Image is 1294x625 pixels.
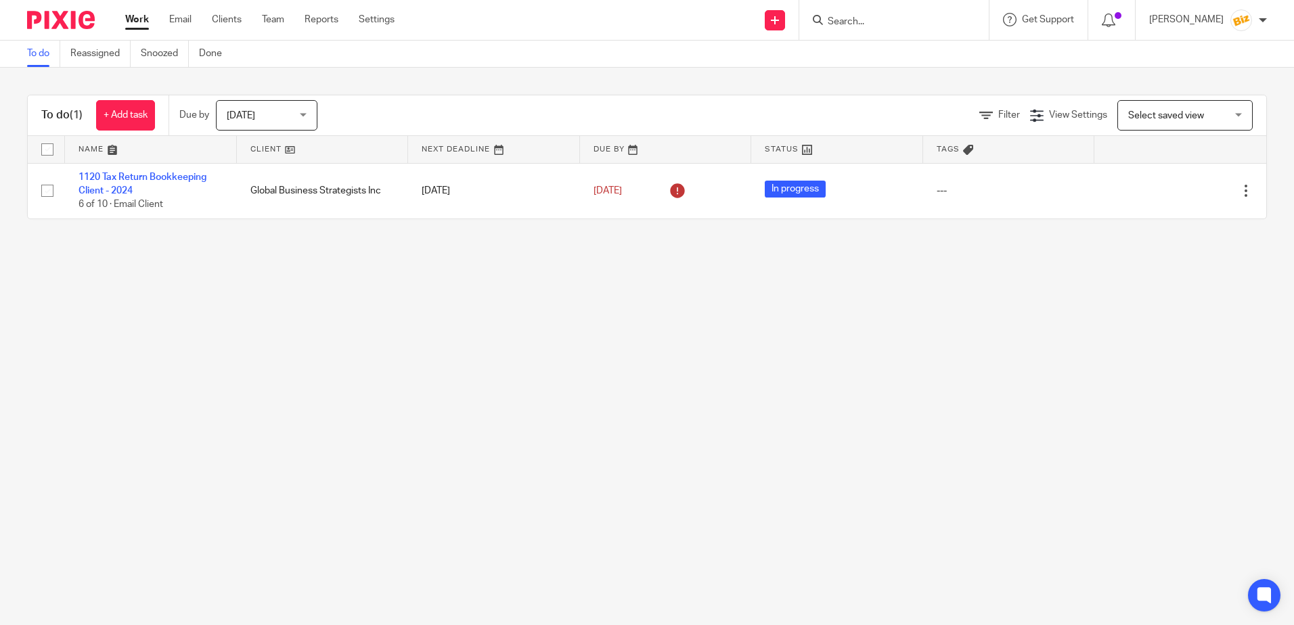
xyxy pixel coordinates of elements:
[70,110,83,120] span: (1)
[998,110,1020,120] span: Filter
[179,108,209,122] p: Due by
[79,200,163,209] span: 6 of 10 · Email Client
[594,186,622,195] span: [DATE]
[27,11,95,29] img: Pixie
[1149,13,1224,26] p: [PERSON_NAME]
[1128,111,1204,120] span: Select saved view
[125,13,149,26] a: Work
[305,13,338,26] a: Reports
[262,13,284,26] a: Team
[199,41,232,67] a: Done
[70,41,131,67] a: Reassigned
[227,111,255,120] span: [DATE]
[169,13,192,26] a: Email
[237,163,409,218] td: Global Business Strategists Inc
[79,172,206,195] a: 1120 Tax Return Bookkeeping Client - 2024
[212,13,242,26] a: Clients
[1022,15,1074,24] span: Get Support
[96,100,155,131] a: + Add task
[359,13,395,26] a: Settings
[937,184,1081,198] div: ---
[826,16,948,28] input: Search
[937,145,960,153] span: Tags
[27,41,60,67] a: To do
[1230,9,1252,31] img: siteIcon.png
[41,108,83,122] h1: To do
[408,163,580,218] td: [DATE]
[141,41,189,67] a: Snoozed
[765,181,826,198] span: In progress
[1049,110,1107,120] span: View Settings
